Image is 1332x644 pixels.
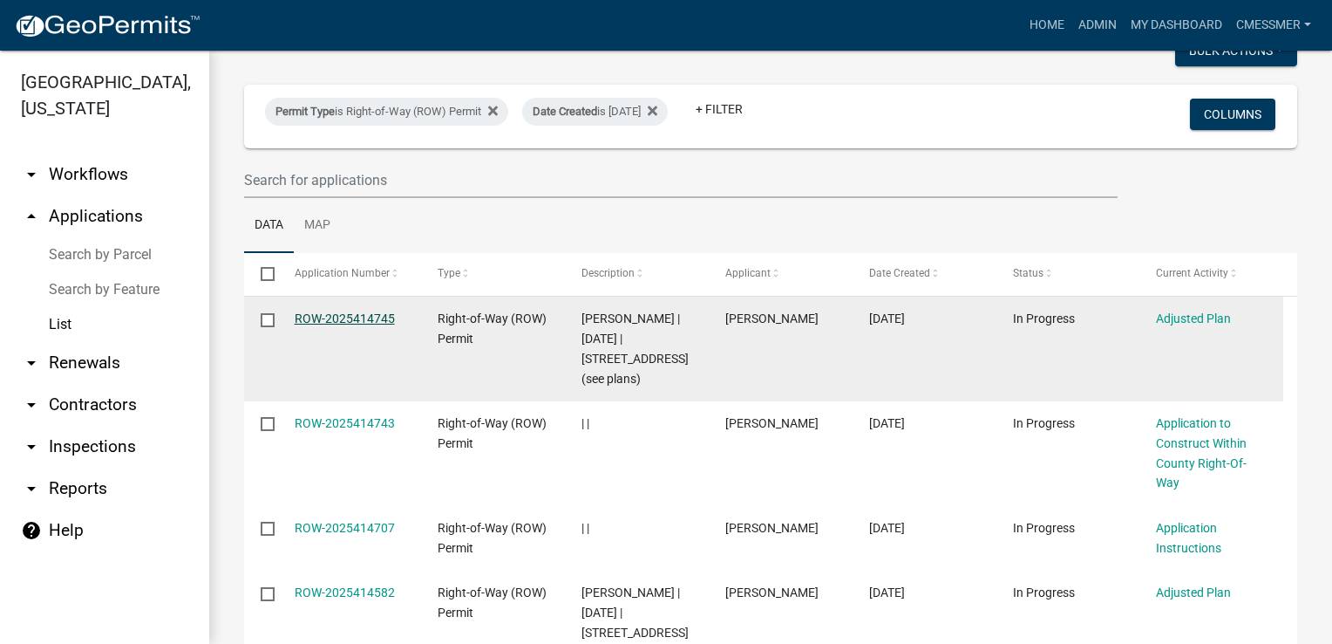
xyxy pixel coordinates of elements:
datatable-header-cell: Application Number [277,253,421,295]
i: arrow_drop_down [21,394,42,415]
input: Search for applications [244,162,1118,198]
a: ROW-2025414707 [295,521,395,535]
span: | | [581,521,589,535]
span: 05/01/2025 [869,586,905,599]
a: Data [244,198,294,254]
a: Application Instructions [1156,521,1221,555]
span: Kevin Maxwell [725,312,819,325]
datatable-header-cell: Status [996,253,1139,295]
i: help [21,520,42,541]
datatable-header-cell: Type [421,253,565,295]
a: ROW-2025414743 [295,416,395,430]
a: My Dashboard [1124,9,1229,42]
span: In Progress [1013,586,1075,599]
span: Kammon Simpson | 05/08/2025 | 7675 Waverly Rd (see plans) [581,312,689,385]
span: Kevin Maxwell [725,586,819,599]
span: Kevin Maxwell [725,416,819,430]
a: Admin [1071,9,1124,42]
a: + Filter [682,93,757,125]
a: ROW-2025414582 [295,586,395,599]
span: Kevin Maxwell [725,521,819,535]
i: arrow_drop_down [21,478,42,499]
span: Right-of-Way (ROW) Permit [438,586,547,620]
button: Columns [1190,99,1275,130]
span: In Progress [1013,521,1075,535]
i: arrow_drop_up [21,206,42,227]
span: 05/01/2025 [869,312,905,325]
a: Application to Construct Within County Right-Of-Way [1156,416,1247,490]
span: Application Number [295,267,390,279]
i: arrow_drop_down [21,164,42,185]
datatable-header-cell: Description [565,253,709,295]
div: is [DATE] [522,98,668,126]
span: Permit Type [275,105,335,118]
datatable-header-cell: Date Created [853,253,996,295]
a: Adjusted Plan [1156,586,1231,599]
span: Status [1013,267,1043,279]
span: Applicant [725,267,771,279]
span: Right-of-Way (ROW) Permit [438,416,547,450]
span: Right-of-Way (ROW) Permit [438,521,547,555]
span: Right-of-Way (ROW) Permit [438,312,547,346]
span: In Progress [1013,416,1075,430]
datatable-header-cell: Select [244,253,277,295]
i: arrow_drop_down [21,353,42,373]
span: | | [581,416,589,430]
a: Home [1023,9,1071,42]
a: Adjusted Plan [1156,312,1231,325]
span: Date Created [533,105,597,118]
span: In Progress [1013,312,1075,325]
span: Description [581,267,635,279]
a: ROW-2025414745 [295,312,395,325]
datatable-header-cell: Current Activity [1139,253,1283,295]
span: Current Activity [1156,267,1228,279]
span: Type [438,267,460,279]
datatable-header-cell: Applicant [709,253,853,295]
span: 05/01/2025 [869,416,905,430]
span: Kammon Simpson | 05/08/2025 | 7315 E Tunnel Ln [581,586,689,640]
span: 05/01/2025 [869,521,905,535]
span: Date Created [869,267,930,279]
div: is Right-of-Way (ROW) Permit [265,98,508,126]
a: cmessmer [1229,9,1318,42]
i: arrow_drop_down [21,436,42,457]
button: Bulk Actions [1175,35,1297,66]
a: Map [294,198,341,254]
